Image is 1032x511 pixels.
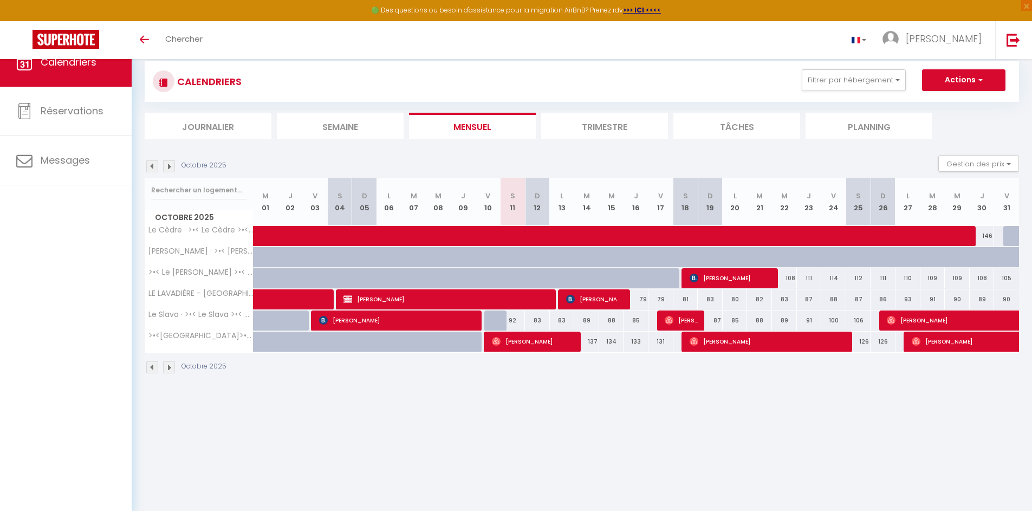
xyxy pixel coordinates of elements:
[303,178,328,226] th: 03
[574,332,599,352] div: 137
[476,178,501,226] th: 10
[690,331,847,352] span: [PERSON_NAME]
[807,191,811,201] abbr: J
[1004,191,1009,201] abbr: V
[895,178,920,226] th: 27
[920,178,945,226] th: 28
[608,191,615,201] abbr: M
[929,191,936,201] abbr: M
[174,69,242,94] h3: CALENDRIERS
[781,191,788,201] abbr: M
[846,289,871,309] div: 87
[871,289,895,309] div: 86
[797,289,822,309] div: 87
[658,191,663,201] abbr: V
[1007,33,1020,47] img: logout
[352,178,377,226] th: 05
[980,191,984,201] abbr: J
[920,268,945,288] div: 109
[566,289,624,309] span: [PERSON_NAME]
[461,191,465,201] abbr: J
[510,191,515,201] abbr: S
[145,210,253,225] span: Octobre 2025
[485,191,490,201] abbr: V
[690,268,773,288] span: [PERSON_NAME]
[288,191,293,201] abbr: J
[970,289,995,309] div: 89
[145,113,271,139] li: Journalier
[500,178,525,226] th: 11
[147,332,255,340] span: >•<[GEOGRAPHIC_DATA]>•< appartement raffiné proche [GEOGRAPHIC_DATA]
[994,178,1019,226] th: 31
[747,178,772,226] th: 21
[882,31,899,47] img: ...
[165,33,203,44] span: Chercher
[426,178,451,226] th: 08
[747,311,772,331] div: 88
[574,311,599,331] div: 89
[871,178,895,226] th: 26
[920,289,945,309] div: 91
[623,5,661,15] a: >>> ICI <<<<
[41,153,90,167] span: Messages
[327,178,352,226] th: 04
[337,191,342,201] abbr: S
[871,332,895,352] div: 126
[846,268,871,288] div: 112
[262,191,269,201] abbr: M
[821,268,846,288] div: 114
[723,311,748,331] div: 85
[874,21,995,59] a: ... [PERSON_NAME]
[994,268,1019,288] div: 105
[492,331,575,352] span: [PERSON_NAME]
[500,311,525,331] div: 92
[541,113,668,139] li: Trimestre
[147,226,255,234] span: Le Cèdre · >•< Le Cèdre >•< Logement d'exception proche [GEOGRAPHIC_DATA]
[698,178,723,226] th: 19
[665,310,698,331] span: [PERSON_NAME]
[708,191,713,201] abbr: D
[147,289,255,297] span: LE LAVADIÈRE - [GEOGRAPHIC_DATA] · >•< Le Lavadière >•< joli duplex avec terrasse
[871,268,895,288] div: 111
[377,178,401,226] th: 06
[945,268,970,288] div: 109
[313,191,317,201] abbr: V
[821,289,846,309] div: 88
[821,311,846,331] div: 100
[846,311,871,331] div: 106
[648,332,673,352] div: 131
[550,178,575,226] th: 13
[387,191,391,201] abbr: L
[41,55,96,69] span: Calendriers
[747,289,772,309] div: 82
[181,361,226,372] p: Octobre 2025
[831,191,836,201] abbr: V
[806,113,932,139] li: Planning
[277,113,404,139] li: Semaine
[945,289,970,309] div: 90
[673,113,800,139] li: Tâches
[624,178,648,226] th: 16
[797,311,822,331] div: 91
[648,178,673,226] th: 17
[938,156,1019,172] button: Gestion des prix
[583,191,590,201] abbr: M
[33,30,99,49] img: Super Booking
[772,178,797,226] th: 22
[157,21,211,59] a: Chercher
[772,311,797,331] div: 89
[723,178,748,226] th: 20
[525,178,550,226] th: 12
[41,104,103,118] span: Réservations
[411,191,417,201] abbr: M
[624,289,648,309] div: 79
[922,69,1005,91] button: Actions
[846,332,871,352] div: 126
[278,178,303,226] th: 02
[343,289,551,309] span: [PERSON_NAME]
[648,289,673,309] div: 79
[994,289,1019,309] div: 90
[954,191,960,201] abbr: M
[970,268,995,288] div: 108
[723,289,748,309] div: 80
